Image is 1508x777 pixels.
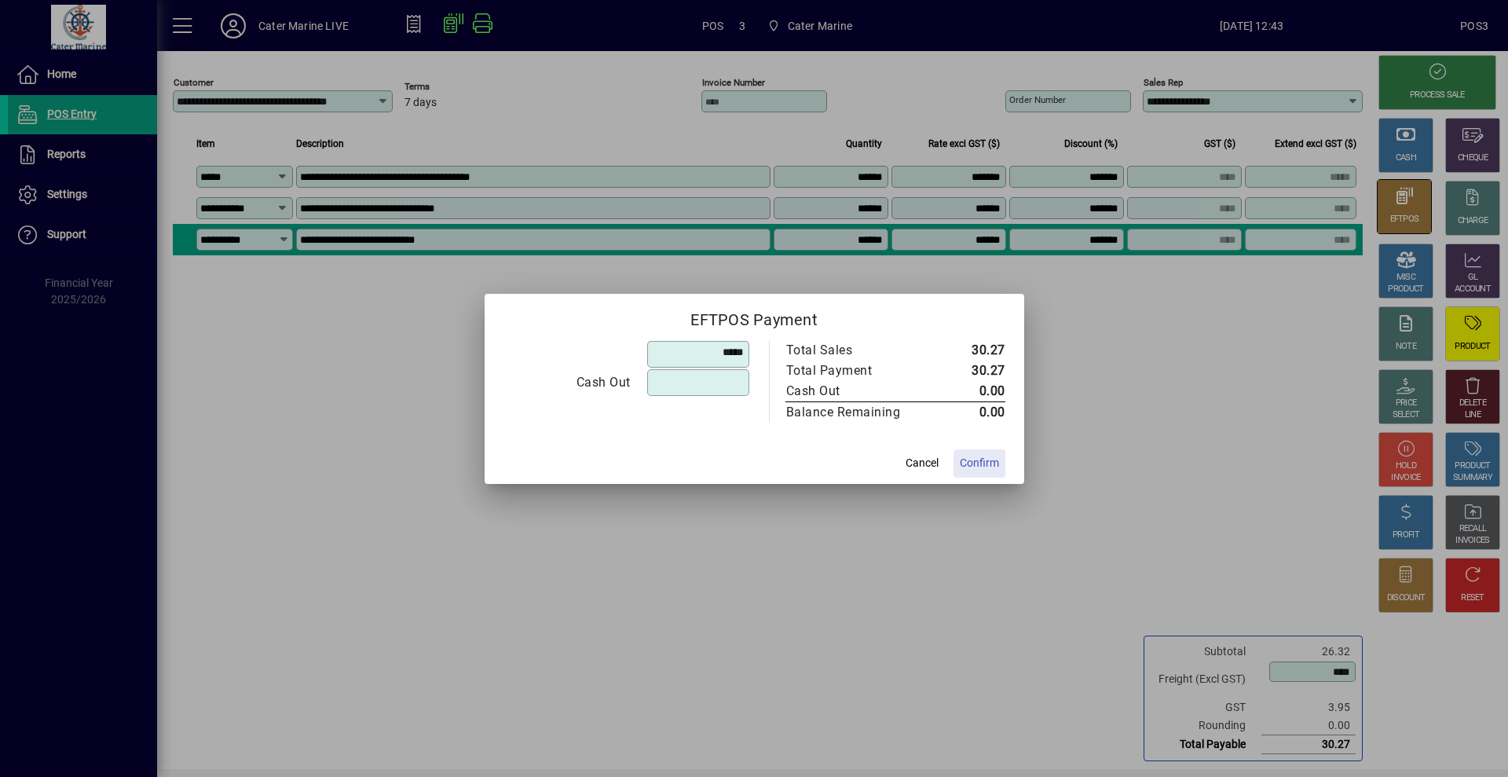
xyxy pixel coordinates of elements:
[897,449,947,478] button: Cancel
[906,455,939,471] span: Cancel
[953,449,1005,478] button: Confirm
[485,294,1024,339] h2: EFTPOS Payment
[786,382,918,401] div: Cash Out
[934,401,1005,423] td: 0.00
[504,373,631,392] div: Cash Out
[934,340,1005,361] td: 30.27
[786,403,918,422] div: Balance Remaining
[785,361,934,381] td: Total Payment
[785,340,934,361] td: Total Sales
[934,381,1005,402] td: 0.00
[934,361,1005,381] td: 30.27
[960,455,999,471] span: Confirm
